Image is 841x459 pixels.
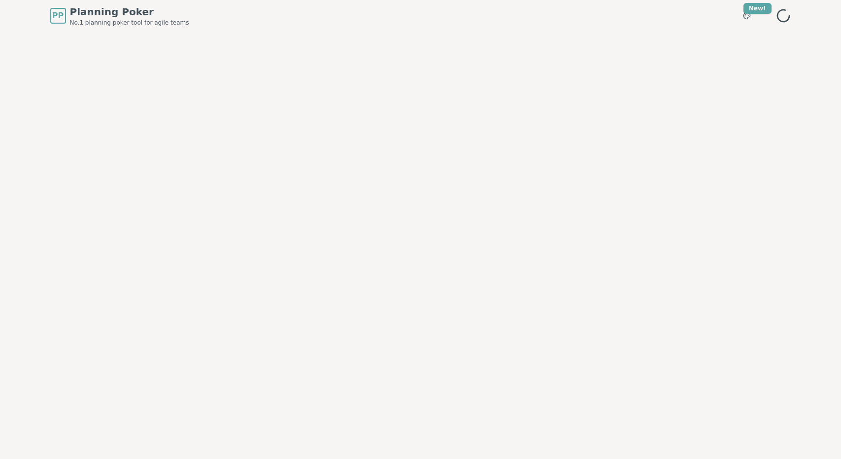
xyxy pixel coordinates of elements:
span: Planning Poker [70,5,189,19]
button: New! [738,7,756,25]
span: PP [52,10,64,22]
a: PPPlanning PokerNo.1 planning poker tool for agile teams [50,5,189,27]
span: No.1 planning poker tool for agile teams [70,19,189,27]
div: New! [743,3,772,14]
